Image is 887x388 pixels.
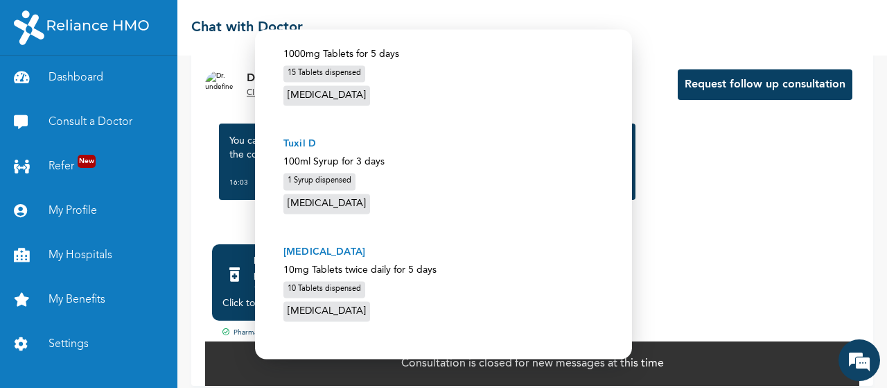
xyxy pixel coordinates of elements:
[283,281,365,298] div: 10 Tablets dispensed
[283,47,604,62] p: 1000mg Tablets for 5 days
[26,69,56,104] img: d_794563401_company_1708531726252_794563401
[227,7,261,40] div: Minimize live chat window
[283,194,370,214] div: [MEDICAL_DATA]
[136,319,265,362] div: FAQs
[7,343,136,353] span: Conversation
[7,270,264,319] textarea: Type your message and hit 'Enter'
[283,65,365,83] div: 15 Tablets dispensed
[72,78,233,96] div: Chat with us now
[283,155,604,170] p: 100ml Syrup for 3 days
[80,120,191,260] span: We're online!
[283,86,370,106] div: [MEDICAL_DATA]
[283,302,370,322] div: [MEDICAL_DATA]
[283,263,604,278] p: 10mg Tablets twice daily for 5 days
[283,137,604,152] p: Tuxil D
[283,245,604,260] p: [MEDICAL_DATA]
[283,174,355,191] div: 1 Syrup dispensed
